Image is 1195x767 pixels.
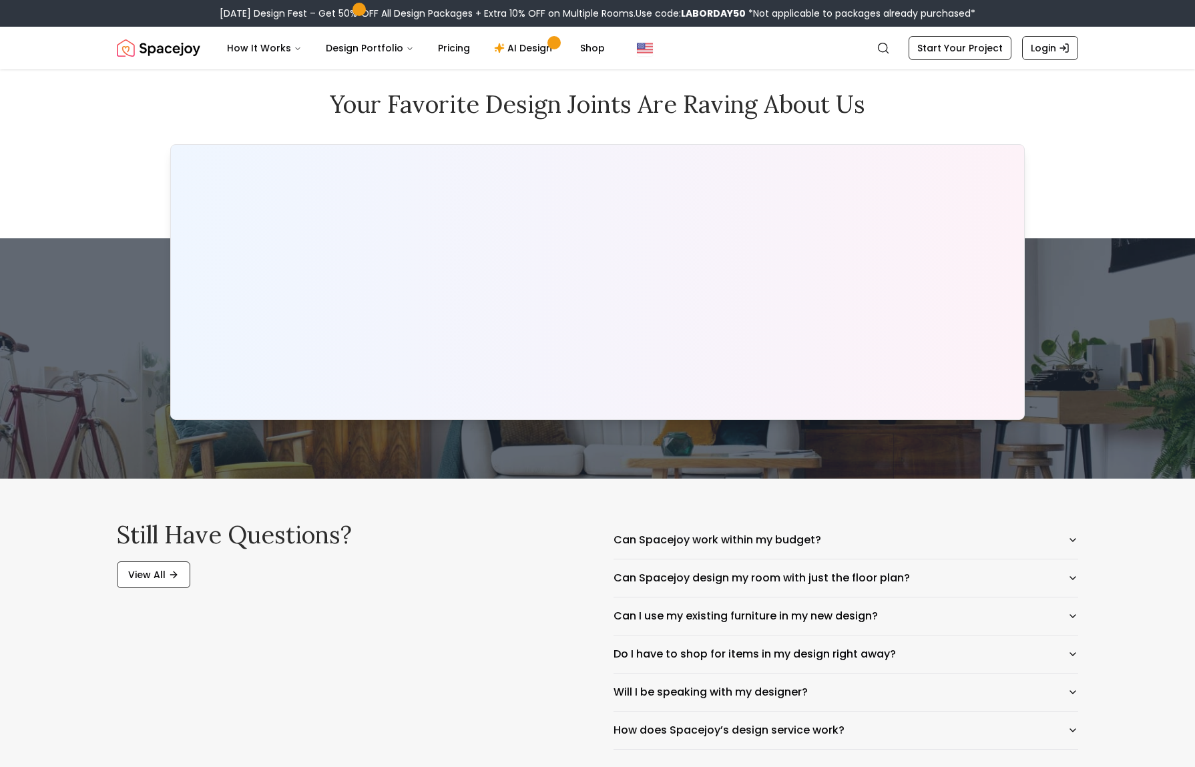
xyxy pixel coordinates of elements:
a: Start Your Project [909,36,1011,60]
button: Do I have to shop for items in my design right away? [614,635,1078,673]
button: Can I use my existing furniture in my new design? [614,597,1078,635]
img: Spacejoy Logo [117,35,200,61]
a: Spacejoy [117,35,200,61]
div: [DATE] Design Fest – Get 50% OFF All Design Packages + Extra 10% OFF on Multiple Rooms. [220,7,975,20]
button: Can Spacejoy work within my budget? [614,521,1078,559]
h2: Your favorite design joints are raving about us [117,91,1078,117]
span: Use code: [636,7,746,20]
button: How does Spacejoy’s design service work? [614,712,1078,749]
button: Can Spacejoy design my room with just the floor plan? [614,559,1078,597]
button: Will I be speaking with my designer? [614,674,1078,711]
h2: Still have questions? [117,521,581,548]
button: Design Portfolio [315,35,425,61]
a: AI Design [483,35,567,61]
a: Pricing [427,35,481,61]
nav: Global [117,27,1078,69]
a: View All [117,561,190,588]
b: LABORDAY50 [681,7,746,20]
a: Shop [569,35,616,61]
a: Login [1022,36,1078,60]
nav: Main [216,35,616,61]
button: How It Works [216,35,312,61]
span: *Not applicable to packages already purchased* [746,7,975,20]
img: United States [637,40,653,56]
